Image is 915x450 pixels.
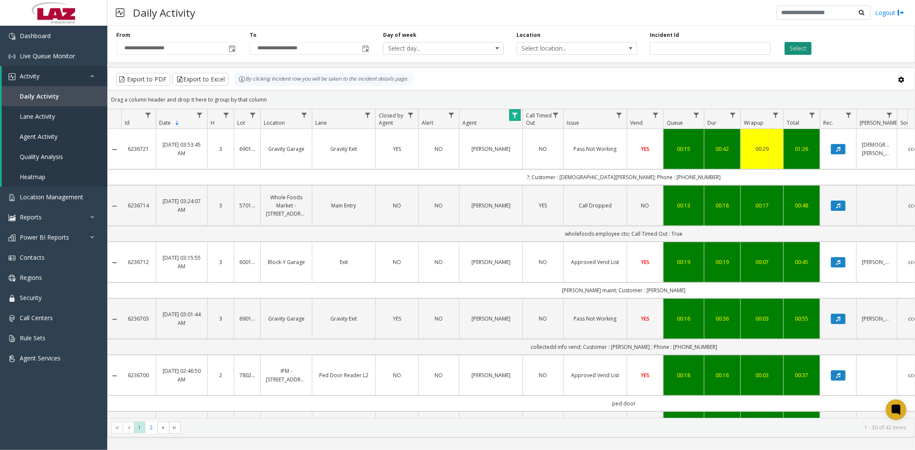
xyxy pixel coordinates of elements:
[567,119,579,126] span: Issue
[127,258,151,266] a: 6236712
[381,145,413,153] a: YES
[465,315,517,323] a: [PERSON_NAME]
[9,214,15,221] img: 'icon'
[362,109,374,121] a: Lane Filter Menu
[424,371,454,379] a: NO
[161,254,202,270] a: [DATE] 03:15:55 AM
[710,371,735,379] a: 00:16
[108,109,915,418] div: Data table
[239,315,255,323] a: 690130
[116,31,130,39] label: From
[641,145,649,153] span: YES
[239,201,255,210] a: 570142
[528,145,558,153] a: NO
[171,424,178,431] span: Go to the last page
[2,147,107,167] a: Quality Analysis
[2,86,107,106] a: Daily Activity
[174,120,181,126] span: Sortable
[234,73,413,86] div: By clicking Incident row you will be taken to the incident details page.
[746,258,778,266] a: 00:07
[884,109,895,121] a: Parker Filter Menu
[770,109,782,121] a: Wrapup Filter Menu
[9,53,15,60] img: 'icon'
[528,371,558,379] a: NO
[569,315,622,323] a: Pass Not Working
[161,310,202,327] a: [DATE] 03:01:44 AM
[9,194,15,201] img: 'icon'
[20,52,75,60] span: Live Queue Monitor
[630,119,643,126] span: Vend
[517,42,613,54] span: Select location...
[239,371,255,379] a: 780268
[550,109,562,121] a: Call Timed Out Filter Menu
[746,315,778,323] a: 00:03
[266,367,307,383] a: IPM - [STREET_ADDRESS]
[161,197,202,213] a: [DATE] 03:24:07 AM
[744,119,764,126] span: Wrapup
[9,315,15,322] img: 'icon'
[528,201,558,210] a: YES
[787,119,799,126] span: Total
[20,112,55,120] span: Lane Activity
[20,354,60,362] span: Agent Services
[806,109,818,121] a: Total Filter Menu
[266,258,307,266] a: Block-Y Garage
[127,371,151,379] a: 6236700
[116,73,170,86] button: Export to PDF
[315,119,327,126] span: Lane
[526,112,552,126] span: Call Timed Out
[632,201,658,210] a: NO
[383,31,417,39] label: Day of week
[20,314,53,322] span: Call Centers
[108,146,121,153] a: Collapse Details
[789,145,815,153] div: 01:26
[116,2,124,23] img: pageIcon
[569,201,622,210] a: Call Dropped
[108,316,121,323] a: Collapse Details
[667,119,683,126] span: Queue
[9,275,15,282] img: 'icon'
[9,255,15,261] img: 'icon'
[710,145,735,153] div: 00:42
[108,92,915,107] div: Drag a column header and drop it here to group by that column
[266,315,307,323] a: Gravity Garage
[299,109,310,121] a: Location Filter Menu
[424,145,454,153] a: NO
[247,109,259,121] a: Lot Filter Menu
[465,258,517,266] a: [PERSON_NAME]
[317,258,370,266] a: Exit
[20,153,63,161] span: Quality Analysis
[157,422,169,434] span: Go to the next page
[393,315,401,322] span: YES
[142,109,154,121] a: Id Filter Menu
[360,42,370,54] span: Toggle popup
[669,371,699,379] div: 00:18
[789,315,815,323] a: 00:55
[20,173,45,181] span: Heatmap
[384,42,479,54] span: Select day...
[161,367,202,383] a: [DATE] 02:46:50 AM
[669,315,699,323] div: 00:16
[381,315,413,323] a: YES
[746,201,778,210] a: 00:17
[669,258,699,266] a: 00:19
[424,258,454,266] a: NO
[669,145,699,153] a: 00:15
[194,109,205,121] a: Date Filter Menu
[632,145,658,153] a: YES
[9,234,15,241] img: 'icon'
[20,294,42,302] span: Security
[462,119,477,126] span: Agent
[516,31,541,39] label: Location
[134,422,145,433] span: Page 1
[710,258,735,266] div: 00:19
[227,42,236,54] span: Toggle popup
[2,66,107,86] a: Activity
[129,2,199,23] h3: Daily Activity
[266,193,307,218] a: Whole Foods Market - [STREET_ADDRESS]
[860,119,899,126] span: [PERSON_NAME]
[843,109,855,121] a: Rec. Filter Menu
